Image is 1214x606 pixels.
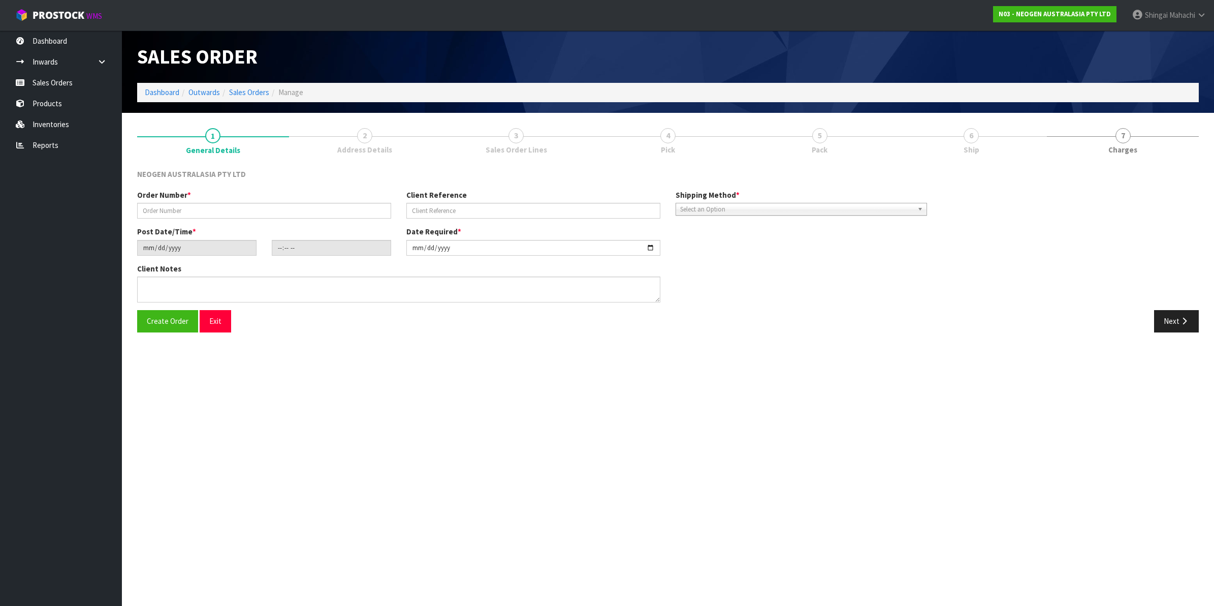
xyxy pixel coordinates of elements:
label: Shipping Method [676,190,740,200]
span: Select an Option [680,203,913,216]
span: General Details [137,161,1199,340]
button: Create Order [137,310,198,332]
label: Client Notes [137,263,181,274]
span: Mahachi [1169,10,1195,20]
a: Outwards [188,87,220,97]
span: 7 [1115,128,1131,143]
input: Order Number [137,203,391,219]
label: Post Date/Time [137,226,196,237]
span: 5 [812,128,827,143]
span: 4 [660,128,676,143]
img: cube-alt.png [15,9,28,21]
span: 1 [205,128,220,143]
button: Exit [200,310,231,332]
span: Sales Order [137,44,258,69]
a: Sales Orders [229,87,269,97]
span: Pick [661,144,675,155]
label: Order Number [137,190,191,200]
span: Manage [278,87,303,97]
a: Dashboard [145,87,179,97]
span: Shingai [1145,10,1168,20]
span: 6 [964,128,979,143]
span: Charges [1108,144,1137,155]
span: NEOGEN AUSTRALASIA PTY LTD [137,169,246,179]
span: 2 [357,128,372,143]
span: Ship [964,144,979,155]
input: Client Reference [406,203,660,219]
span: Address Details [337,144,392,155]
small: WMS [86,11,102,21]
span: General Details [186,145,240,156]
span: 3 [508,128,524,143]
span: ProStock [33,9,84,22]
span: Pack [812,144,827,155]
button: Next [1154,310,1199,332]
span: Create Order [147,316,188,326]
label: Client Reference [406,190,467,200]
span: Sales Order Lines [486,144,547,155]
label: Date Required [406,226,461,237]
strong: N03 - NEOGEN AUSTRALASIA PTY LTD [999,10,1111,18]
